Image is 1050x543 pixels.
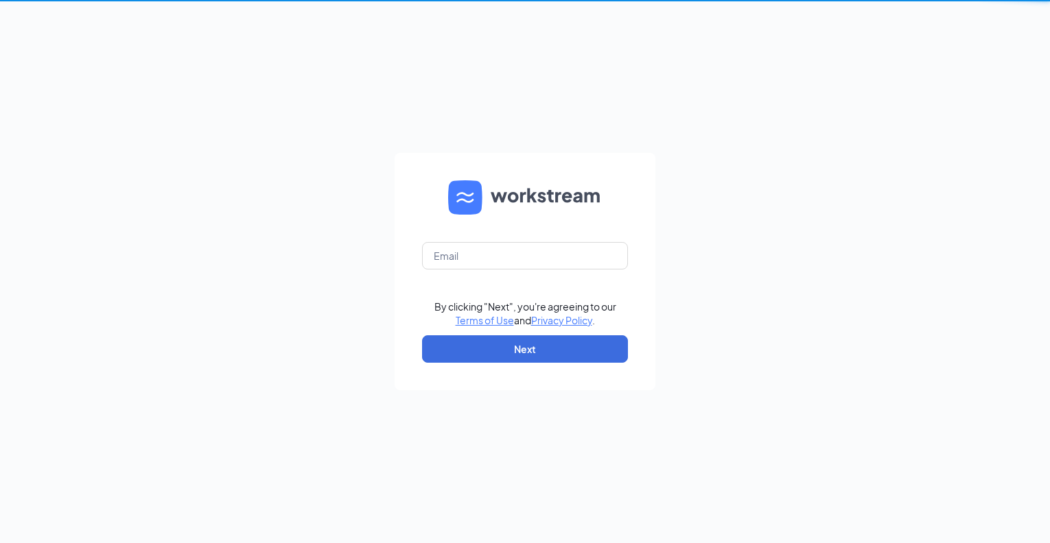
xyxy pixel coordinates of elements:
a: Terms of Use [456,314,514,326]
button: Next [422,335,628,363]
div: By clicking "Next", you're agreeing to our and . [434,300,616,327]
a: Privacy Policy [531,314,592,326]
img: WS logo and Workstream text [448,180,602,215]
input: Email [422,242,628,269]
